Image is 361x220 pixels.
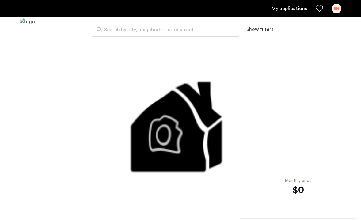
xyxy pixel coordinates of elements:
a: Cazamio logo [20,18,35,41]
div: Monthly price [250,178,346,184]
div: BN [332,4,341,13]
span: Search by city, neighborhood, or street. [104,26,222,33]
a: My application [272,5,307,12]
img: logo [20,18,35,41]
a: Favorites [316,5,323,12]
div: $0 [250,184,346,196]
input: Apartment Search [92,22,239,37]
button: Show or hide filters [246,26,273,33]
